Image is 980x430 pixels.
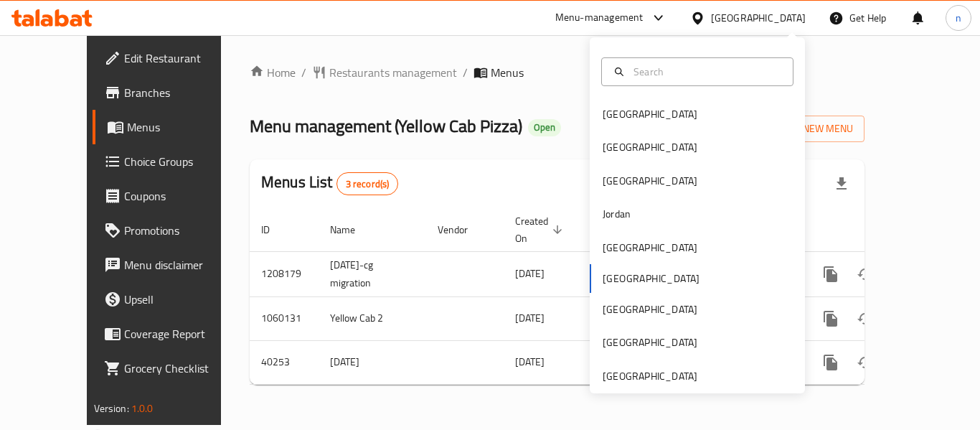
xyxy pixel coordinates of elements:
[250,64,864,81] nav: breadcrumb
[555,9,644,27] div: Menu-management
[93,144,250,179] a: Choice Groups
[93,110,250,144] a: Menus
[603,302,697,317] div: [GEOGRAPHIC_DATA]
[337,177,398,191] span: 3 record(s)
[93,213,250,248] a: Promotions
[319,296,426,340] td: Yellow Cab 2
[491,64,524,81] span: Menus
[814,345,848,380] button: more
[93,351,250,385] a: Grocery Checklist
[124,50,239,67] span: Edit Restaurant
[131,399,154,418] span: 1.0.0
[848,257,882,291] button: Change Status
[765,120,853,138] span: Add New Menu
[956,10,961,26] span: n
[603,368,697,384] div: [GEOGRAPHIC_DATA]
[94,399,129,418] span: Version:
[330,221,374,238] span: Name
[603,139,697,155] div: [GEOGRAPHIC_DATA]
[603,240,697,256] div: [GEOGRAPHIC_DATA]
[127,118,239,136] span: Menus
[124,325,239,342] span: Coverage Report
[848,302,882,336] button: Change Status
[603,335,697,350] div: [GEOGRAPHIC_DATA]
[250,110,522,142] span: Menu management ( Yellow Cab Pizza )
[124,256,239,274] span: Menu disclaimer
[93,41,250,75] a: Edit Restaurant
[301,64,306,81] li: /
[603,173,697,189] div: [GEOGRAPHIC_DATA]
[603,206,631,222] div: Jordan
[93,248,250,282] a: Menu disclaimer
[93,282,250,317] a: Upsell
[319,340,426,384] td: [DATE]
[528,119,561,136] div: Open
[515,264,545,283] span: [DATE]
[250,251,319,296] td: 1208179
[250,296,319,340] td: 1060131
[753,116,864,142] button: Add New Menu
[515,352,545,371] span: [DATE]
[628,64,784,80] input: Search
[329,64,457,81] span: Restaurants management
[515,212,567,247] span: Created On
[250,64,296,81] a: Home
[312,64,457,81] a: Restaurants management
[336,172,399,195] div: Total records count
[93,179,250,213] a: Coupons
[814,302,848,336] button: more
[711,10,806,26] div: [GEOGRAPHIC_DATA]
[463,64,468,81] li: /
[814,257,848,291] button: more
[603,106,697,122] div: [GEOGRAPHIC_DATA]
[438,221,486,238] span: Vendor
[93,75,250,110] a: Branches
[319,251,426,296] td: [DATE]-cg migration
[515,309,545,327] span: [DATE]
[124,360,239,377] span: Grocery Checklist
[93,317,250,351] a: Coverage Report
[848,345,882,380] button: Change Status
[261,172,398,195] h2: Menus List
[824,167,859,201] div: Export file
[124,222,239,239] span: Promotions
[124,84,239,101] span: Branches
[250,340,319,384] td: 40253
[124,187,239,205] span: Coupons
[528,121,561,134] span: Open
[261,221,288,238] span: ID
[124,291,239,308] span: Upsell
[124,153,239,170] span: Choice Groups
